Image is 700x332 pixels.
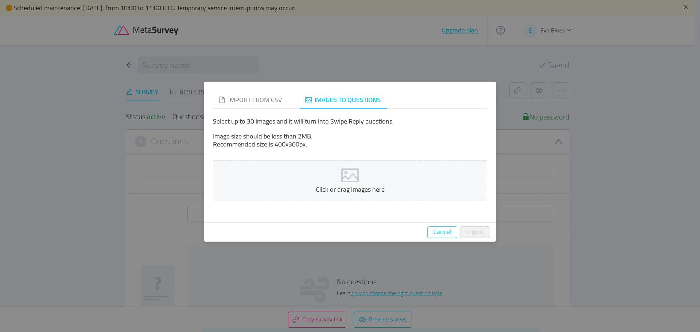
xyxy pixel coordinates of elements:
[213,117,487,126] p: Select up to 30 images and it will turn into Swipe Reply questions.
[219,97,225,103] i: icon: file-text
[305,97,312,103] i: icon: picture
[341,167,359,184] i: icon: picture
[213,161,487,200] span: Click or drag images here
[213,184,487,194] div: Click or drag images here
[427,226,457,238] button: Cancel
[213,140,487,149] p: Recommended size is 400x300px.
[460,226,490,238] button: Import
[315,94,381,106] span: Images to questions
[228,94,282,106] span: Import from CSV
[574,246,696,327] iframe: Chatra live chat
[213,132,487,141] p: Image size should be less than 2MB.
